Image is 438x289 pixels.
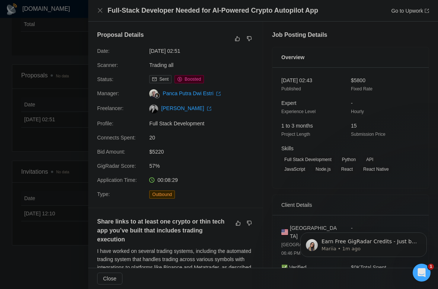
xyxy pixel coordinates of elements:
[428,264,434,270] span: 1
[281,145,294,151] span: Skills
[97,76,114,82] span: Status:
[413,264,431,282] iframe: Intercom live chat
[97,7,103,14] button: Close
[97,62,118,68] span: Scanner:
[247,36,252,42] span: dislike
[97,177,137,183] span: Application Time:
[281,86,301,91] span: Published
[178,77,182,81] span: dollar
[281,155,335,164] span: Full Stack Development
[157,177,178,183] span: 00:08:29
[289,217,438,269] iframe: Intercom notifications message
[272,30,327,39] h5: Job Posting Details
[363,155,376,164] span: API
[247,220,252,226] span: dislike
[103,274,116,283] span: Close
[149,134,261,142] span: 20
[281,242,328,256] span: [GEOGRAPHIC_DATA] 06:46 PM
[338,165,356,173] span: React
[281,228,288,236] img: 🇺🇸
[97,247,254,280] div: I have worked on several trading systems, including the automated trading system that handles tra...
[97,135,136,141] span: Connects Spent:
[339,155,359,164] span: Python
[391,8,429,14] a: Go to Upworkexport
[97,191,110,197] span: Type:
[149,62,173,68] a: Trading all
[425,9,429,13] span: export
[97,90,119,96] span: Manager:
[185,77,201,82] span: Boosted
[281,100,296,106] span: Expert
[97,121,114,126] span: Profile:
[234,219,243,228] button: like
[149,119,261,128] span: Full Stack Development
[149,105,158,113] img: c1-UjRBJP_zTFNXDICuqwFTyJPQpUxVtGN8L6Q_Ow-sbyAwyq_HA9eDeCFlyqj4l7G
[281,132,310,137] span: Project Length
[97,149,125,155] span: Bid Amount:
[360,165,392,173] span: React Native
[235,36,240,42] span: like
[351,77,365,83] span: $5800
[207,106,211,111] span: export
[149,177,154,183] span: clock-circle
[97,30,144,39] h5: Proposal Details
[281,53,304,61] span: Overview
[233,34,242,43] button: like
[159,77,169,82] span: Sent
[351,100,353,106] span: -
[97,105,124,111] span: Freelancer:
[245,219,254,228] button: dislike
[281,165,308,173] span: JavaScript
[281,264,307,270] span: ✅ Verified
[351,86,373,91] span: Fixed Rate
[351,132,386,137] span: Submission Price
[149,162,261,170] span: 57%
[351,123,357,129] span: 15
[97,217,230,244] h5: Share links to at least one crypto or thin tech app you’ve built that includes trading execution
[149,47,261,55] span: [DATE] 02:51
[351,109,364,114] span: Hourly
[281,195,420,215] div: Client Details
[149,190,175,199] span: Outbound
[216,91,221,96] span: export
[245,34,254,43] button: dislike
[97,163,136,169] span: GigRadar Score:
[281,109,316,114] span: Experience Level
[97,273,122,285] button: Close
[281,123,313,129] span: 1 to 3 months
[236,220,241,226] span: like
[97,48,109,54] span: Date:
[161,105,211,111] a: [PERSON_NAME] export
[281,77,312,83] span: [DATE] 02:43
[163,90,221,96] a: Panca Putra Dwi Estri export
[154,93,160,98] img: gigradar-bm.png
[313,165,334,173] span: Node.js
[108,6,318,15] h4: Full-Stack Developer Needed for AI-Powered Crypto Autopilot App
[149,148,261,156] span: $5220
[152,77,157,81] span: mail
[97,7,103,13] span: close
